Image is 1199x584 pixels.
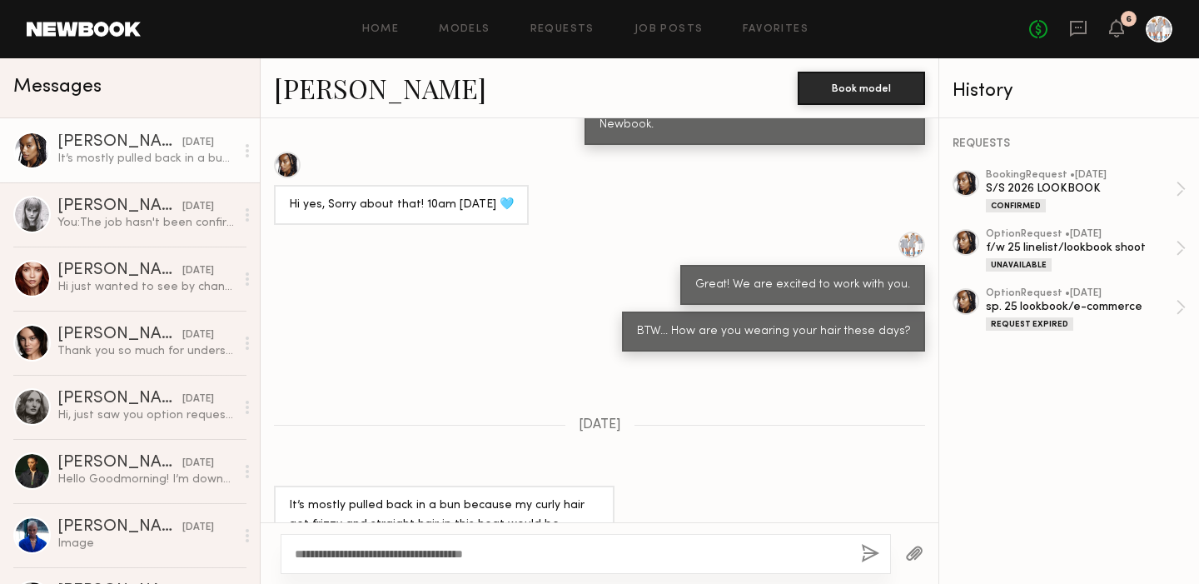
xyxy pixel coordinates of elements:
div: [PERSON_NAME] [57,262,182,279]
div: Hi yes, Sorry about that! 10am [DATE] 🩵 [289,196,514,215]
button: Book model [798,72,925,105]
div: [DATE] [182,135,214,151]
div: [PERSON_NAME] [57,327,182,343]
div: It’s mostly pulled back in a bun because my curly hair get frizzy and straight hair in this heat ... [289,497,599,554]
div: sp. 25 lookbook/e-commerce [986,299,1176,315]
div: Request Expired [986,317,1073,331]
div: Hi just wanted to see by chance if you have an update about [DATE]? Thank you [57,279,235,295]
div: Thank you so much for understanding! [57,343,235,359]
a: optionRequest •[DATE]f/w 25 linelist/lookbook shootUnavailable [986,229,1186,272]
a: [PERSON_NAME] [274,70,486,106]
div: 6 [1126,15,1132,24]
div: [DATE] [182,327,214,343]
div: option Request • [DATE] [986,288,1176,299]
a: Book model [798,80,925,94]
div: S/S 2026 LOOKBOOK [986,181,1176,197]
div: Hello Goodmorning! I’m downstairs ! Outside of lobby door [57,472,235,487]
a: Favorites [743,24,808,35]
div: Hi, just saw you option request and I just accepted it :) [57,407,235,423]
div: option Request • [DATE] [986,229,1176,240]
span: [DATE] [579,418,621,432]
a: Home [362,24,400,35]
div: booking Request • [DATE] [986,170,1176,181]
div: [DATE] [182,456,214,472]
div: Great! We are excited to work with you. [695,276,910,295]
div: [PERSON_NAME] [57,455,182,472]
div: [PERSON_NAME] [57,391,182,407]
div: [DATE] [182,520,214,536]
div: It’s mostly pulled back in a bun because my curly hair get frizzy and straight hair in this heat ... [57,151,235,167]
span: Messages [13,77,102,97]
div: [PERSON_NAME] [57,134,182,151]
div: History [953,82,1186,101]
a: Requests [530,24,595,35]
div: [DATE] [182,392,214,407]
a: Models [439,24,490,35]
div: BTW... How are you wearing your hair these days? [637,322,910,342]
div: REQUESTS [953,138,1186,150]
div: Image [57,536,235,552]
div: [DATE] [182,199,214,215]
div: [PERSON_NAME] [57,198,182,215]
div: Confirmed [986,199,1046,212]
div: f/w 25 linelist/lookbook shoot [986,240,1176,256]
div: [DATE] [182,263,214,279]
div: You: The job hasn't been confirmed yet [57,215,235,231]
div: Unavailable [986,258,1052,272]
div: [PERSON_NAME] [57,519,182,536]
a: optionRequest •[DATE]sp. 25 lookbook/e-commerceRequest Expired [986,288,1186,331]
a: bookingRequest •[DATE]S/S 2026 LOOKBOOKConfirmed [986,170,1186,212]
a: Job Posts [634,24,704,35]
